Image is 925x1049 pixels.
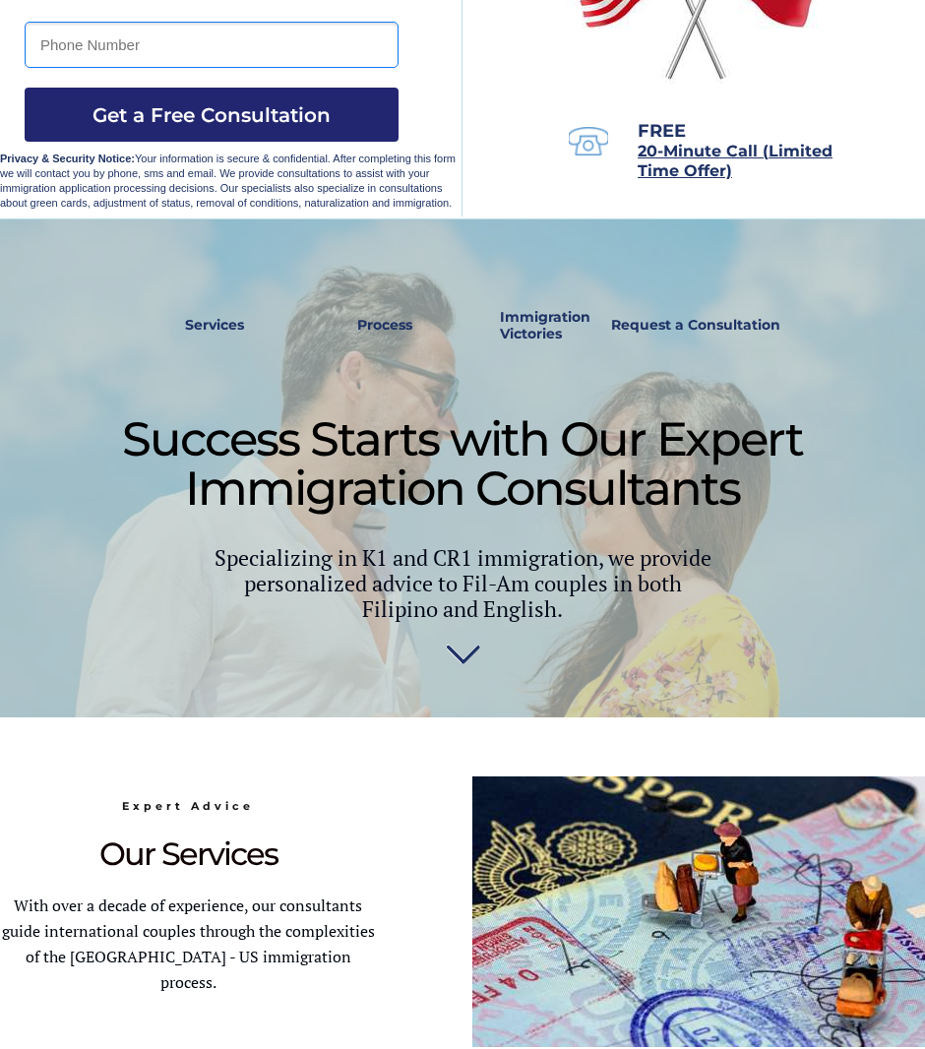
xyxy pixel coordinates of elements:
[215,543,711,623] span: Specializing in K1 and CR1 immigration, we provide personalized advice to Fil-Am couples in both ...
[171,303,257,348] a: Services
[25,103,399,127] span: Get a Free Consultation
[602,303,789,348] a: Request a Consultation
[122,410,803,517] span: Success Starts with Our Expert Immigration Consultants
[185,316,244,334] strong: Services
[611,316,780,334] strong: Request a Consultation
[357,316,412,334] strong: Process
[25,22,399,68] input: Phone Number
[99,834,277,873] span: Our Services
[500,308,590,342] strong: Immigration Victories
[492,303,558,348] a: Immigration Victories
[638,144,832,179] a: 20-Minute Call (Limited Time Offer)
[347,303,422,348] a: Process
[25,88,399,142] button: Get a Free Consultation
[638,142,832,180] span: 20-Minute Call (Limited Time Offer)
[2,895,375,993] span: With over a decade of experience, our consultants guide international couples through the complex...
[638,120,686,142] span: FREE
[122,799,254,813] span: Expert Advice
